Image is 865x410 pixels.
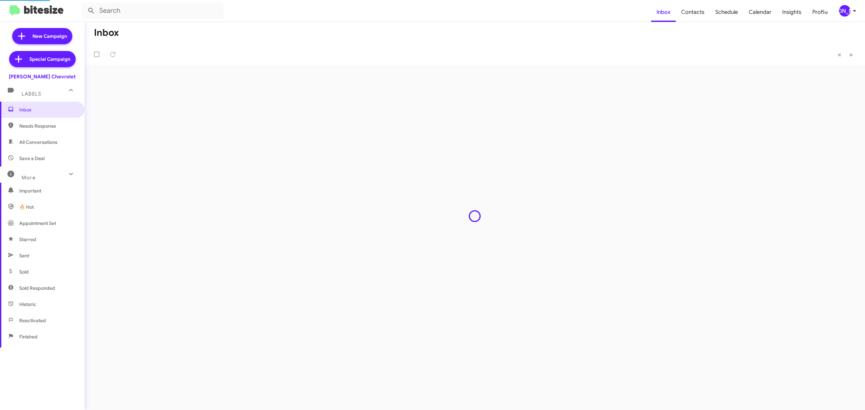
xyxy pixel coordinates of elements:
span: More [22,175,35,181]
a: Inbox [651,2,676,22]
span: Starred [19,236,36,243]
span: Sold [19,268,29,275]
span: Needs Response [19,123,77,129]
span: 🔥 Hot [19,204,34,210]
input: Search [82,3,224,19]
span: » [849,50,853,59]
span: Save a Deal [19,155,45,162]
a: Profile [807,2,833,22]
div: [PERSON_NAME] [839,5,850,17]
span: Reactivated [19,317,46,324]
button: Previous [834,48,845,61]
a: Contacts [676,2,710,22]
span: Special Campaign [29,56,70,62]
a: Insights [777,2,807,22]
div: [PERSON_NAME] Chevrolet [9,73,76,80]
span: Appointment Set [19,220,56,227]
h1: Inbox [94,27,119,38]
span: New Campaign [32,33,67,40]
button: Next [845,48,857,61]
span: Sold Responded [19,285,55,291]
span: Historic [19,301,36,308]
a: Schedule [710,2,743,22]
a: Special Campaign [9,51,76,67]
span: Finished [19,333,38,340]
span: Important [19,187,77,194]
button: [PERSON_NAME] [833,5,858,17]
a: New Campaign [12,28,72,44]
span: Inbox [19,106,77,113]
nav: Page navigation example [834,48,857,61]
span: All Conversations [19,139,57,146]
a: Calendar [743,2,777,22]
span: Sent [19,252,29,259]
span: Labels [22,91,41,97]
span: « [838,50,841,59]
